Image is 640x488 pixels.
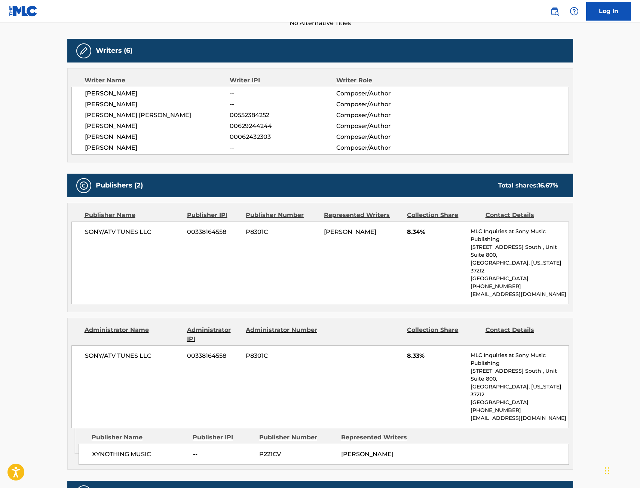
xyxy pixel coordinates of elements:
span: [PERSON_NAME] [341,451,394,458]
span: [PERSON_NAME] [85,122,230,131]
span: P8301C [246,228,318,237]
span: -- [230,143,336,152]
span: Composer/Author [336,100,433,109]
p: [GEOGRAPHIC_DATA] [471,275,568,283]
div: Collection Share [407,326,480,344]
span: Composer/Author [336,132,433,141]
span: SONY/ATV TUNES LLC [85,228,182,237]
span: -- [230,100,336,109]
div: Writer Role [336,76,433,85]
p: MLC Inquiries at Sony Music Publishing [471,351,568,367]
span: [PERSON_NAME] [85,89,230,98]
span: 16.67 % [538,182,558,189]
p: [PHONE_NUMBER] [471,406,568,414]
div: Represented Writers [341,433,417,442]
span: Composer/Author [336,122,433,131]
p: [STREET_ADDRESS] South , Unit Suite 800, [471,243,568,259]
div: Help [567,4,582,19]
p: [PHONE_NUMBER] [471,283,568,290]
span: Composer/Author [336,111,433,120]
span: [PERSON_NAME] [85,100,230,109]
div: Writer Name [85,76,230,85]
img: MLC Logo [9,6,38,16]
img: Publishers [79,181,88,190]
div: Publisher IPI [193,433,254,442]
p: [GEOGRAPHIC_DATA] [471,399,568,406]
div: Administrator IPI [187,326,240,344]
span: Composer/Author [336,143,433,152]
img: help [570,7,579,16]
iframe: Chat Widget [603,452,640,488]
div: Contact Details [486,211,558,220]
p: MLC Inquiries at Sony Music Publishing [471,228,568,243]
div: Administrator Number [246,326,318,344]
div: Administrator Name [85,326,181,344]
span: [PERSON_NAME] [85,132,230,141]
span: P8301C [246,351,318,360]
span: -- [230,89,336,98]
div: Publisher Name [92,433,187,442]
span: XYNOTHING MUSIC [92,450,187,459]
span: SONY/ATV TUNES LLC [85,351,182,360]
span: 00338164558 [187,351,240,360]
h5: Publishers (2) [96,181,143,190]
span: Composer/Author [336,89,433,98]
div: Collection Share [407,211,480,220]
p: [GEOGRAPHIC_DATA], [US_STATE] 37212 [471,383,568,399]
div: Publisher IPI [187,211,240,220]
span: No Alternative Titles [67,19,573,28]
span: [PERSON_NAME] [PERSON_NAME] [85,111,230,120]
div: Drag [605,460,609,482]
p: [GEOGRAPHIC_DATA], [US_STATE] 37212 [471,259,568,275]
img: search [550,7,559,16]
div: Represented Writers [324,211,401,220]
span: 8.33% [407,351,465,360]
span: 8.34% [407,228,465,237]
div: Publisher Name [85,211,181,220]
span: 00552384252 [230,111,336,120]
p: [EMAIL_ADDRESS][DOMAIN_NAME] [471,290,568,298]
span: [PERSON_NAME] [324,228,376,235]
img: Writers [79,46,88,55]
span: 00062432303 [230,132,336,141]
span: P221CV [259,450,336,459]
p: [STREET_ADDRESS] South , Unit Suite 800, [471,367,568,383]
span: 00338164558 [187,228,240,237]
h5: Writers (6) [96,46,132,55]
span: 00629244244 [230,122,336,131]
span: [PERSON_NAME] [85,143,230,152]
div: Writer IPI [230,76,336,85]
div: Publisher Number [246,211,318,220]
a: Log In [586,2,631,21]
div: Total shares: [498,181,558,190]
div: Publisher Number [259,433,336,442]
p: [EMAIL_ADDRESS][DOMAIN_NAME] [471,414,568,422]
span: -- [193,450,254,459]
a: Public Search [547,4,562,19]
div: Contact Details [486,326,558,344]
